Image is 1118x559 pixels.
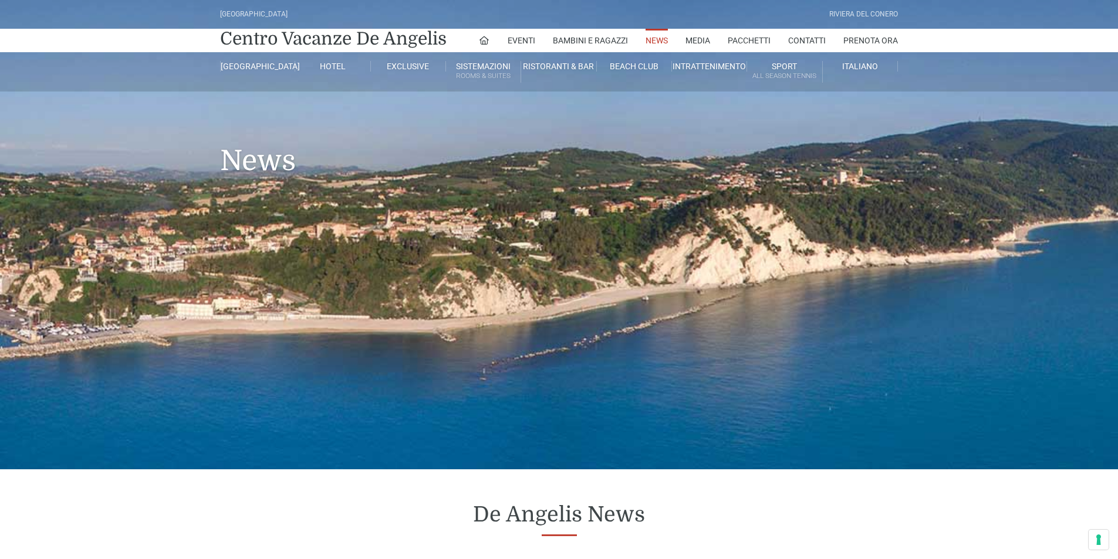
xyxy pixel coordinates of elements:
a: Eventi [508,29,535,52]
a: Prenota Ora [843,29,898,52]
button: Le tue preferenze relative al consenso per le tecnologie di tracciamento [1089,530,1109,550]
a: Contatti [788,29,826,52]
a: Media [685,29,710,52]
a: SportAll Season Tennis [747,61,822,83]
a: Beach Club [597,61,672,72]
h1: De Angelis News [452,502,666,527]
a: Exclusive [371,61,446,72]
span: Italiano [842,62,878,71]
a: Ristoranti & Bar [521,61,596,72]
small: Rooms & Suites [446,70,521,82]
a: Bambini e Ragazzi [553,29,628,52]
a: Intrattenimento [672,61,747,72]
a: Pacchetti [728,29,771,52]
small: All Season Tennis [747,70,822,82]
a: Italiano [823,61,898,72]
div: Riviera Del Conero [829,9,898,20]
a: News [646,29,668,52]
a: Centro Vacanze De Angelis [220,27,447,50]
a: [GEOGRAPHIC_DATA] [220,61,295,72]
h1: News [220,92,898,195]
a: SistemazioniRooms & Suites [446,61,521,83]
a: Hotel [295,61,370,72]
div: [GEOGRAPHIC_DATA] [220,9,288,20]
